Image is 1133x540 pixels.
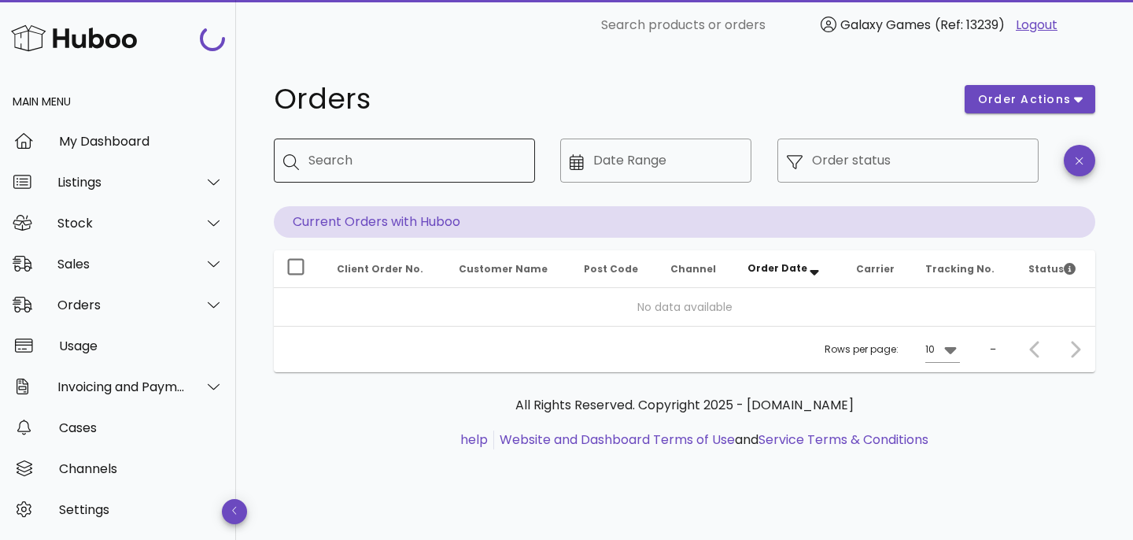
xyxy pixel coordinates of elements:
span: Carrier [856,262,895,276]
div: 10Rows per page: [925,337,960,362]
div: – [990,342,996,357]
th: Customer Name [446,250,570,288]
a: Logout [1016,16,1057,35]
span: Client Order No. [337,262,423,276]
a: Service Terms & Conditions [758,431,928,449]
span: (Ref: 13239) [935,16,1005,34]
div: Sales [57,257,186,272]
div: 10 [925,342,935,357]
span: Channel [670,262,716,276]
td: No data available [274,288,1095,326]
p: Current Orders with Huboo [274,206,1095,238]
div: Channels [59,461,223,476]
span: Galaxy Games [840,16,931,34]
button: order actions [965,85,1095,113]
span: Status [1028,262,1076,276]
th: Tracking No. [913,250,1016,288]
a: Website and Dashboard Terms of Use [500,431,735,449]
a: help [460,431,488,449]
div: Invoicing and Payments [57,379,186,394]
p: All Rights Reserved. Copyright 2025 - [DOMAIN_NAME] [286,396,1083,415]
div: Orders [57,298,186,313]
div: Settings [59,502,223,517]
span: Customer Name [459,262,548,276]
th: Order Date: Sorted descending. Activate to remove sorting. [735,250,843,288]
h1: Orders [274,85,946,113]
div: Listings [57,175,186,190]
th: Client Order No. [324,250,446,288]
span: Post Code [584,262,638,276]
th: Post Code [571,250,658,288]
th: Status [1016,250,1095,288]
span: Order Date [747,261,807,275]
th: Carrier [843,250,913,288]
th: Channel [658,250,735,288]
div: Usage [59,338,223,353]
img: Huboo Logo [11,21,137,55]
span: order actions [977,91,1072,108]
div: Cases [59,420,223,435]
div: Rows per page: [825,327,960,372]
div: My Dashboard [59,134,223,149]
li: and [494,431,928,449]
span: Tracking No. [925,262,995,276]
div: Stock [57,216,186,231]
